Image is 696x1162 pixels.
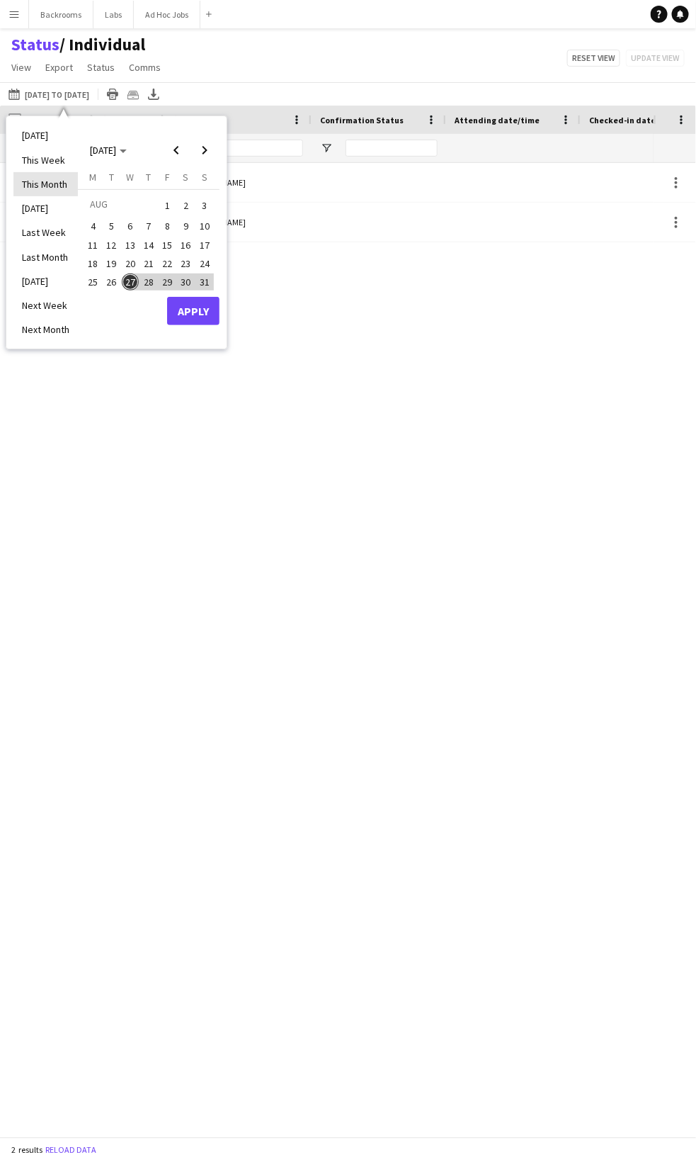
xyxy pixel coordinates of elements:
[195,235,214,254] button: 17-08-2025
[104,86,121,103] app-action-btn: Print
[84,217,102,235] button: 04-08-2025
[183,171,189,184] span: S
[13,245,78,269] li: Last Month
[122,255,139,272] span: 20
[102,217,120,235] button: 05-08-2025
[89,171,96,184] span: M
[84,235,102,254] button: 11-08-2025
[176,235,195,254] button: 16-08-2025
[186,115,208,125] span: Name
[84,254,102,273] button: 18-08-2025
[109,171,114,184] span: T
[29,1,93,28] button: Backrooms
[134,1,200,28] button: Ad Hoc Jobs
[159,255,176,272] span: 22
[84,273,102,291] button: 25-08-2025
[6,86,92,103] button: [DATE] to [DATE]
[140,273,157,290] span: 28
[122,273,139,290] span: 27
[202,171,207,184] span: S
[13,317,78,342] li: Next Month
[126,171,134,184] span: W
[196,237,213,254] span: 17
[121,254,139,273] button: 20-08-2025
[30,115,50,125] span: Date
[178,273,195,290] span: 30
[6,58,37,77] a: View
[158,273,176,291] button: 29-08-2025
[40,58,79,77] a: Export
[589,115,678,125] span: Checked-in date/time
[190,136,219,164] button: Next month
[84,218,101,235] span: 4
[139,254,158,273] button: 21-08-2025
[196,218,213,235] span: 10
[13,293,78,317] li: Next Week
[84,237,101,254] span: 11
[158,195,176,217] button: 01-08-2025
[140,237,157,254] span: 14
[178,255,195,272] span: 23
[195,273,214,291] button: 31-08-2025
[103,255,120,272] span: 19
[165,171,170,184] span: F
[103,218,120,235] span: 5
[176,217,195,235] button: 09-08-2025
[13,220,78,244] li: Last Week
[178,196,195,215] span: 2
[196,196,213,215] span: 3
[13,269,78,293] li: [DATE]
[84,137,132,163] button: Choose month and year
[159,237,176,254] span: 15
[139,273,158,291] button: 28-08-2025
[102,254,120,273] button: 19-08-2025
[195,217,214,235] button: 10-08-2025
[121,273,139,291] button: 27-08-2025
[146,171,151,184] span: T
[93,1,134,28] button: Labs
[196,273,213,290] span: 31
[115,115,139,125] span: Photo
[159,273,176,290] span: 29
[123,58,166,77] a: Comms
[455,115,540,125] span: Attending date/time
[196,255,213,272] span: 24
[13,123,78,147] li: [DATE]
[158,254,176,273] button: 22-08-2025
[176,254,195,273] button: 23-08-2025
[84,195,158,217] td: AUG
[13,172,78,196] li: This Month
[13,196,78,220] li: [DATE]
[159,196,176,215] span: 1
[195,195,214,217] button: 03-08-2025
[567,50,620,67] button: Reset view
[320,142,333,154] button: Open Filter Menu
[158,235,176,254] button: 15-08-2025
[145,86,162,103] app-action-btn: Export XLSX
[176,195,195,217] button: 02-08-2025
[129,61,161,74] span: Comms
[178,218,195,235] span: 9
[139,235,158,254] button: 14-08-2025
[11,61,31,74] span: View
[103,237,120,254] span: 12
[178,237,195,254] span: 16
[122,237,139,254] span: 13
[346,140,438,157] input: Confirmation Status Filter Input
[162,136,190,164] button: Previous month
[84,255,101,272] span: 18
[102,235,120,254] button: 12-08-2025
[159,218,176,235] span: 8
[103,273,120,290] span: 26
[87,61,115,74] span: Status
[320,115,404,125] span: Confirmation Status
[102,273,120,291] button: 26-08-2025
[211,140,303,157] input: Name Filter Input
[90,144,116,157] span: [DATE]
[59,34,145,55] span: Individual
[45,61,73,74] span: Export
[13,148,78,172] li: This Week
[167,297,219,325] button: Apply
[158,217,176,235] button: 08-08-2025
[125,86,142,103] app-action-btn: Crew files as ZIP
